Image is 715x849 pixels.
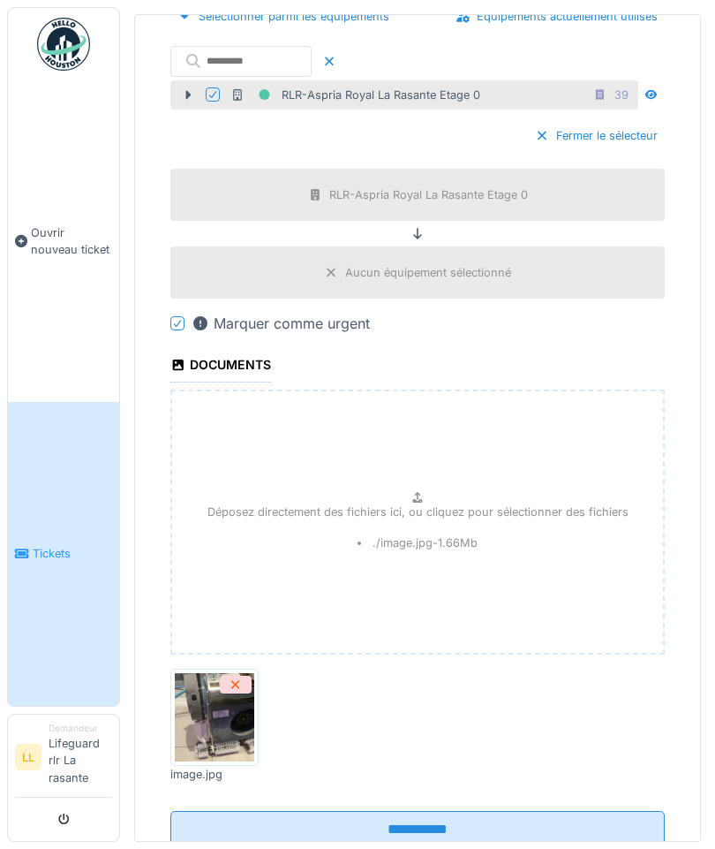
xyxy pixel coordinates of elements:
[15,744,41,770] li: LL
[15,722,112,798] a: LL DemandeurLifeguard rlr La rasante
[31,224,112,258] span: Ouvrir nouveau ticket
[8,402,119,706] a: Tickets
[192,313,370,334] div: Marquer comme urgent
[37,18,90,71] img: Badge_color-CXgf-gQk.svg
[448,4,665,28] div: Équipements actuellement utilisés
[49,722,112,793] li: Lifeguard rlr La rasante
[175,673,254,762] img: eyy4e3p6eqpv2fldw4d0oxbns1ct
[230,84,480,106] div: RLR-Aspria Royal La Rasante Etage 0
[528,124,665,148] div: Fermer le sélecteur
[33,545,112,562] span: Tickets
[207,504,628,520] p: Déposez directement des fichiers ici, ou cliquez pour sélectionner des fichiers
[170,766,259,783] div: image.jpg
[170,4,396,28] div: Sélectionner parmi les équipements
[357,534,478,551] li: ./image.jpg - 1.66 Mb
[614,87,628,103] div: 39
[170,352,271,382] div: Documents
[8,80,119,402] a: Ouvrir nouveau ticket
[345,264,511,281] div: Aucun équipement sélectionné
[329,186,528,203] div: RLR-Aspria Royal La Rasante Etage 0
[49,722,112,735] div: Demandeur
